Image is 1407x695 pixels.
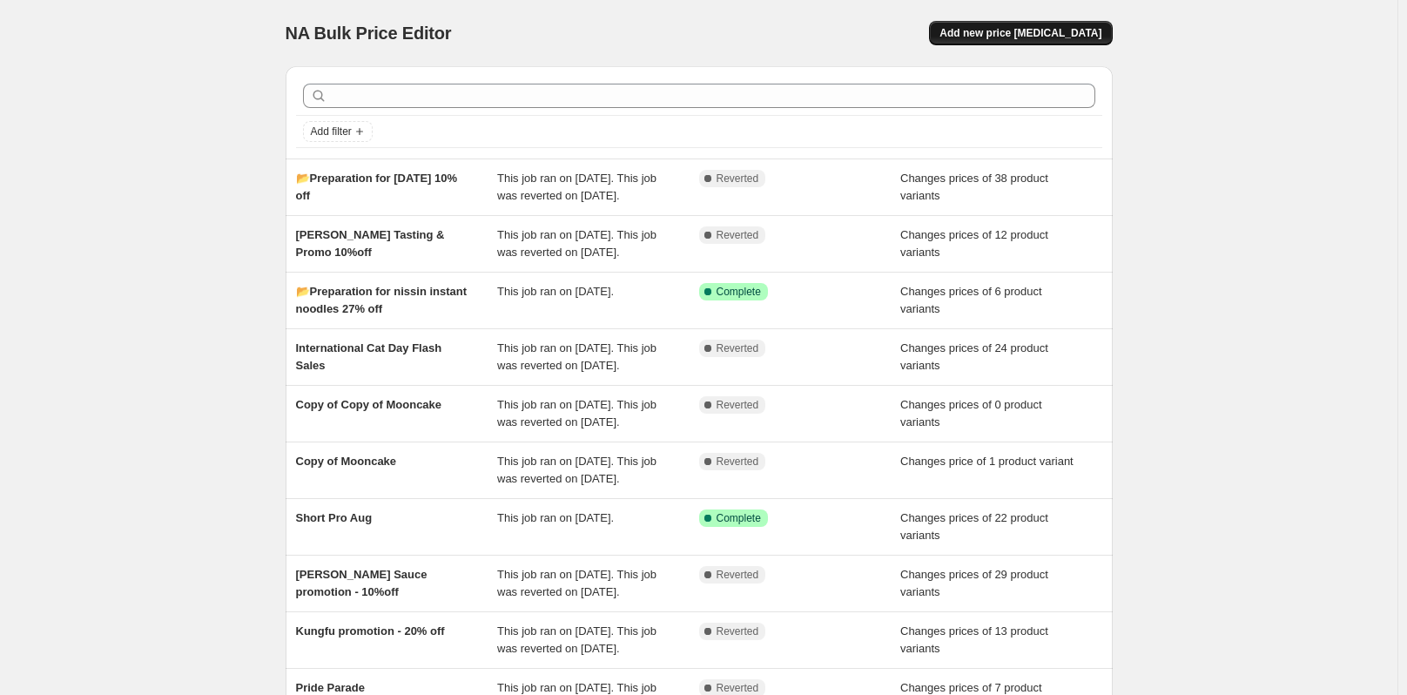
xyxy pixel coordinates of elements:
[717,568,759,582] span: Reverted
[296,398,442,411] span: Copy of Copy of Mooncake
[717,172,759,186] span: Reverted
[296,511,373,524] span: Short Pro Aug
[296,624,445,638] span: Kungfu promotion - 20% off
[497,511,614,524] span: This job ran on [DATE].
[296,341,442,372] span: International Cat Day Flash Sales
[900,398,1042,428] span: Changes prices of 0 product variants
[286,24,452,43] span: NA Bulk Price Editor
[717,228,759,242] span: Reverted
[939,26,1101,40] span: Add new price [MEDICAL_DATA]
[900,511,1048,542] span: Changes prices of 22 product variants
[303,121,373,142] button: Add filter
[717,455,759,469] span: Reverted
[900,172,1048,202] span: Changes prices of 38 product variants
[296,228,445,259] span: [PERSON_NAME] Tasting & Promo 10%off
[296,681,366,694] span: Pride Parade
[296,172,458,202] span: 📂Preparation for [DATE] 10% off
[296,285,468,315] span: 📂Preparation for nissin instant noodles 27% off
[900,228,1048,259] span: Changes prices of 12 product variants
[497,455,656,485] span: This job ran on [DATE]. This job was reverted on [DATE].
[497,228,656,259] span: This job ran on [DATE]. This job was reverted on [DATE].
[497,341,656,372] span: This job ran on [DATE]. This job was reverted on [DATE].
[311,125,352,138] span: Add filter
[900,285,1042,315] span: Changes prices of 6 product variants
[717,511,761,525] span: Complete
[900,455,1074,468] span: Changes price of 1 product variant
[900,341,1048,372] span: Changes prices of 24 product variants
[497,285,614,298] span: This job ran on [DATE].
[296,455,397,468] span: Copy of Mooncake
[900,624,1048,655] span: Changes prices of 13 product variants
[717,681,759,695] span: Reverted
[296,568,427,598] span: [PERSON_NAME] Sauce promotion - 10%off
[497,398,656,428] span: This job ran on [DATE]. This job was reverted on [DATE].
[929,21,1112,45] button: Add new price [MEDICAL_DATA]
[497,624,656,655] span: This job ran on [DATE]. This job was reverted on [DATE].
[497,172,656,202] span: This job ran on [DATE]. This job was reverted on [DATE].
[717,624,759,638] span: Reverted
[497,568,656,598] span: This job ran on [DATE]. This job was reverted on [DATE].
[717,285,761,299] span: Complete
[717,341,759,355] span: Reverted
[717,398,759,412] span: Reverted
[900,568,1048,598] span: Changes prices of 29 product variants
